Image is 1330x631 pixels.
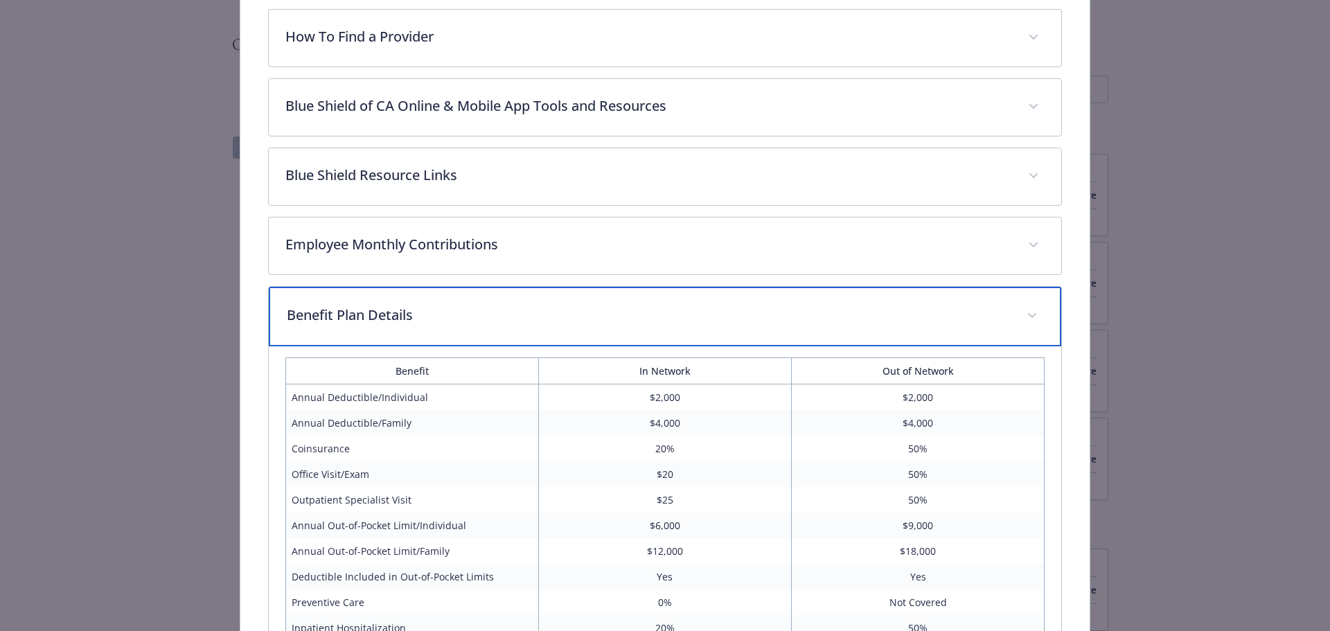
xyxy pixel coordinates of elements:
[285,26,1012,47] p: How To Find a Provider
[538,358,791,384] th: In Network
[792,564,1045,589] td: Yes
[269,79,1062,136] div: Blue Shield of CA Online & Mobile App Tools and Resources
[285,234,1012,255] p: Employee Monthly Contributions
[285,436,538,461] td: Coinsurance
[285,165,1012,186] p: Blue Shield Resource Links
[285,487,538,513] td: Outpatient Specialist Visit
[538,436,791,461] td: 20%
[538,461,791,487] td: $20
[285,358,538,384] th: Benefit
[792,513,1045,538] td: $9,000
[269,10,1062,66] div: How To Find a Provider
[269,148,1062,205] div: Blue Shield Resource Links
[792,538,1045,564] td: $18,000
[285,538,538,564] td: Annual Out-of-Pocket Limit/Family
[285,384,538,411] td: Annual Deductible/Individual
[538,384,791,411] td: $2,000
[538,589,791,615] td: 0%
[287,305,1011,326] p: Benefit Plan Details
[285,564,538,589] td: Deductible Included in Out-of-Pocket Limits
[538,564,791,589] td: Yes
[792,461,1045,487] td: 50%
[538,487,791,513] td: $25
[285,410,538,436] td: Annual Deductible/Family
[792,487,1045,513] td: 50%
[285,589,538,615] td: Preventive Care
[538,513,791,538] td: $6,000
[792,589,1045,615] td: Not Covered
[538,410,791,436] td: $4,000
[285,513,538,538] td: Annual Out-of-Pocket Limit/Individual
[269,217,1062,274] div: Employee Monthly Contributions
[538,538,791,564] td: $12,000
[792,384,1045,411] td: $2,000
[269,287,1062,346] div: Benefit Plan Details
[285,96,1012,116] p: Blue Shield of CA Online & Mobile App Tools and Resources
[792,410,1045,436] td: $4,000
[792,358,1045,384] th: Out of Network
[285,461,538,487] td: Office Visit/Exam
[792,436,1045,461] td: 50%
